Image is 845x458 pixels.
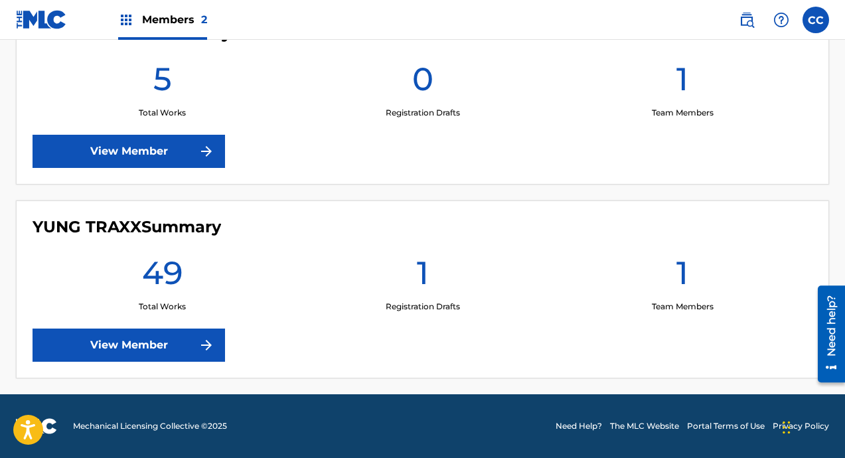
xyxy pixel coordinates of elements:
[652,107,714,119] p: Team Members
[739,12,755,28] img: search
[773,420,829,432] a: Privacy Policy
[142,12,207,27] span: Members
[556,420,602,432] a: Need Help?
[768,7,795,33] div: Help
[783,408,791,447] div: Drag
[33,329,225,362] a: View Member
[386,301,460,313] p: Registration Drafts
[676,253,688,301] h1: 1
[198,143,214,159] img: f7272a7cc735f4ea7f67.svg
[142,253,183,301] h1: 49
[118,12,134,28] img: Top Rightsholders
[779,394,845,458] iframe: Chat Widget
[139,107,186,119] p: Total Works
[417,253,429,301] h1: 1
[412,59,433,107] h1: 0
[198,337,214,353] img: f7272a7cc735f4ea7f67.svg
[652,301,714,313] p: Team Members
[201,13,207,26] span: 2
[733,7,760,33] a: Public Search
[808,281,845,388] iframe: Resource Center
[773,12,789,28] img: help
[803,7,829,33] div: User Menu
[687,420,765,432] a: Portal Terms of Use
[139,301,186,313] p: Total Works
[16,10,67,29] img: MLC Logo
[33,135,225,168] a: View Member
[33,217,221,237] h4: YUNG TRAXX
[16,418,57,434] img: logo
[676,59,688,107] h1: 1
[73,420,227,432] span: Mechanical Licensing Collective © 2025
[386,107,460,119] p: Registration Drafts
[610,420,679,432] a: The MLC Website
[153,59,172,107] h1: 5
